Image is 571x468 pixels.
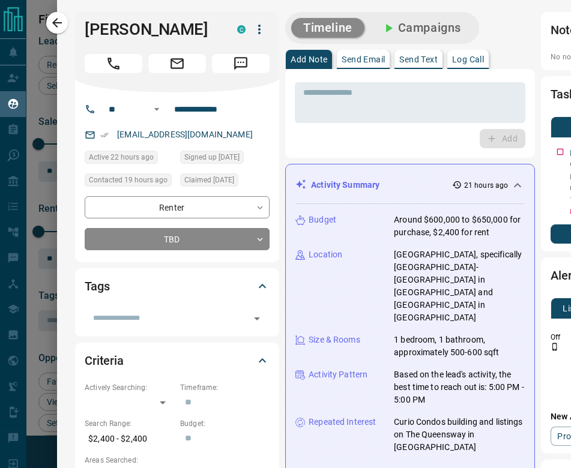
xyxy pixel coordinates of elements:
[309,416,376,428] p: Repeated Interest
[85,277,109,296] h2: Tags
[148,54,206,73] span: Email
[249,310,265,327] button: Open
[180,151,270,167] div: Wed Sep 10 2025
[309,248,342,261] p: Location
[394,248,525,324] p: [GEOGRAPHIC_DATA], specifically [GEOGRAPHIC_DATA]-[GEOGRAPHIC_DATA] in [GEOGRAPHIC_DATA] and [GEO...
[295,174,525,196] div: Activity Summary21 hours ago
[180,173,270,190] div: Wed Sep 10 2025
[89,174,168,186] span: Contacted 19 hours ago
[309,368,367,381] p: Activity Pattern
[85,228,270,250] div: TBD
[85,196,270,218] div: Renter
[237,25,246,34] div: condos.ca
[394,334,525,359] p: 1 bedroom, 1 bathroom, approximately 500-600 sqft
[291,18,364,38] button: Timeline
[394,368,525,406] p: Based on the lead's activity, the best time to reach out is: 5:00 PM - 5:00 PM
[342,55,385,64] p: Send Email
[551,343,559,351] svg: Push Notification Only
[85,272,270,301] div: Tags
[452,55,484,64] p: Log Call
[212,54,270,73] span: Message
[464,180,508,191] p: 21 hours ago
[184,174,234,186] span: Claimed [DATE]
[85,351,124,370] h2: Criteria
[117,130,253,139] a: [EMAIL_ADDRESS][DOMAIN_NAME]
[100,131,109,139] svg: Email Verified
[309,334,360,346] p: Size & Rooms
[180,382,270,393] p: Timeframe:
[89,151,154,163] span: Active 22 hours ago
[394,416,525,454] p: Curio Condos building and listings on The Queensway in [GEOGRAPHIC_DATA]
[150,102,164,116] button: Open
[85,429,174,449] p: $2,400 - $2,400
[291,55,327,64] p: Add Note
[180,418,270,429] p: Budget:
[85,20,219,39] h1: [PERSON_NAME]
[394,214,525,239] p: Around $600,000 to $650,000 for purchase, $2,400 for rent
[85,54,142,73] span: Call
[85,151,174,167] div: Thu Sep 11 2025
[309,214,336,226] p: Budget
[85,173,174,190] div: Thu Sep 11 2025
[369,18,473,38] button: Campaigns
[85,418,174,429] p: Search Range:
[311,179,379,191] p: Activity Summary
[184,151,240,163] span: Signed up [DATE]
[85,346,270,375] div: Criteria
[85,382,174,393] p: Actively Searching:
[399,55,438,64] p: Send Text
[85,455,270,466] p: Areas Searched:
